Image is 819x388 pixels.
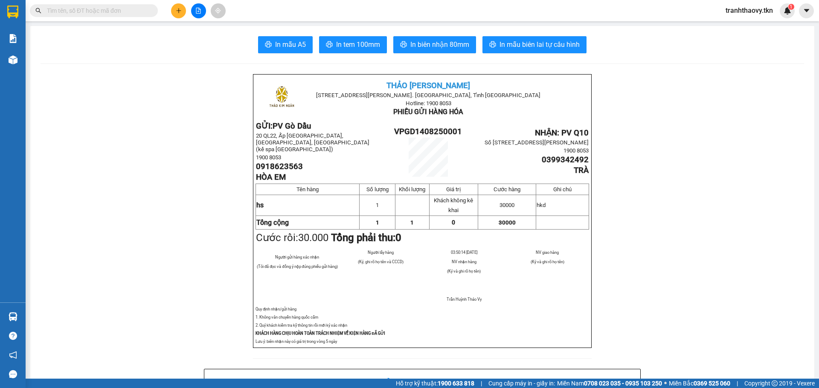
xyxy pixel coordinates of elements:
span: 0 [452,219,455,226]
sup: 1 [788,4,794,10]
button: printerIn biên nhận 80mm [393,36,476,53]
span: NV giao hàng [536,250,559,255]
span: 30000 [499,219,516,226]
span: ⚪️ [664,382,667,385]
span: printer [326,41,333,49]
span: Miền Nam [557,379,662,388]
span: 1 [410,219,414,226]
span: 1. Không vân chuyển hàng quốc cấm [256,315,318,319]
button: aim [211,3,226,18]
span: Hỗ trợ kỹ thuật: [396,379,474,388]
span: Ghi chú [553,186,572,193]
strong: 1900 633 818 [438,380,474,387]
span: (Ký và ghi rõ họ tên) [531,259,564,264]
img: logo-vxr [7,6,18,18]
span: 1900 8053 [563,147,589,154]
img: icon-new-feature [784,7,791,14]
span: Số [STREET_ADDRESS][PERSON_NAME] [485,139,589,146]
span: Lưu ý: biên nhận này có giá trị trong vòng 5 ngày [256,339,337,344]
span: 0918623563 [256,162,303,171]
span: 20 QL22, Ấp [GEOGRAPHIC_DATA], [GEOGRAPHIC_DATA], [GEOGRAPHIC_DATA] (kế spa [GEOGRAPHIC_DATA]) [256,132,369,152]
span: Trần Huỳnh Thảo Vy [447,297,482,302]
img: warehouse-icon [9,312,17,321]
span: printer [265,41,272,49]
strong: Tổng phải thu: [331,232,401,244]
span: Cước rồi: [256,232,401,244]
button: plus [171,3,186,18]
span: Quy định nhận/gửi hàng [256,307,296,311]
span: Khối lượng [399,186,425,193]
strong: GỬI: [256,121,311,131]
button: file-add [191,3,206,18]
button: printerIn mẫu biên lai tự cấu hình [482,36,587,53]
span: | [481,379,482,388]
span: message [9,370,17,378]
span: tranhthaovy.tkn [719,5,780,16]
span: Cước hàng [494,186,520,193]
span: In mẫu biên lai tự cấu hình [500,39,580,50]
input: Tìm tên, số ĐT hoặc mã đơn [47,6,148,15]
span: 1900 8053 [256,154,281,161]
span: caret-down [803,7,810,14]
span: [STREET_ADDRESS][PERSON_NAME]. [GEOGRAPHIC_DATA], Tỉnh [GEOGRAPHIC_DATA] [316,92,540,98]
span: Người gửi hàng xác nhận [275,255,319,259]
span: printer [489,41,496,49]
span: copyright [772,380,778,386]
span: PV Gò Dầu [273,121,311,131]
span: NV nhận hàng [452,259,476,264]
span: HÒA EM [256,172,286,182]
span: 1 [376,202,379,208]
span: 1 [376,219,379,226]
span: (Ký và ghi rõ họ tên) [447,269,481,273]
span: Tên hàng [296,186,319,193]
span: aim [215,8,221,14]
span: 0399342492 [542,155,589,164]
span: TRÀ [574,166,589,175]
span: Hotline: 1900 8053 [406,100,451,106]
span: Người lấy hàng [368,250,394,255]
span: search [35,8,41,14]
button: caret-down [799,3,814,18]
span: VPGD1408250001 [394,127,462,136]
span: 1 [790,4,793,10]
span: (Ký, ghi rõ họ tên và CCCD) [358,259,404,264]
img: solution-icon [9,34,17,43]
span: question-circle [9,332,17,340]
span: In mẫu A5 [275,39,306,50]
button: printerIn tem 100mm [319,36,387,53]
span: hs [256,201,264,209]
span: 03:50:14 [DATE] [451,250,477,255]
span: | [737,379,738,388]
span: 30000 [500,202,514,208]
span: Cung cấp máy in - giấy in: [488,379,555,388]
strong: 0708 023 035 - 0935 103 250 [584,380,662,387]
span: notification [9,351,17,359]
span: 30.000 [298,232,328,244]
strong: Tổng cộng [256,218,289,227]
strong: 0369 525 060 [694,380,730,387]
span: NHẬN: PV Q10 [535,128,589,138]
span: In biên nhận 80mm [410,39,469,50]
button: printerIn mẫu A5 [258,36,313,53]
span: printer [400,41,407,49]
span: 0 [395,232,401,244]
span: Khách không kê khai [434,197,473,213]
span: Giá trị [446,186,461,193]
span: file-add [195,8,201,14]
span: PHIẾU GỬI HÀNG HÓA [393,108,463,116]
span: In tem 100mm [336,39,380,50]
span: (Tôi đã đọc và đồng ý nộp đúng phiếu gửi hàng) [257,264,338,269]
img: warehouse-icon [9,55,17,64]
span: plus [176,8,182,14]
img: logo [261,77,303,119]
span: 2. Quý khách kiểm tra kỹ thông tin rồi mới ký xác nhận [256,323,347,328]
span: THẢO [PERSON_NAME] [386,81,470,90]
strong: KHÁCH HÀNG CHỊU HOÀN TOÀN TRÁCH NHIỆM VỀ KIỆN HÀNG ĐÃ GỬI [256,331,385,336]
span: Số lượng [366,186,389,193]
span: Miền Bắc [669,379,730,388]
span: hkd [537,202,546,208]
